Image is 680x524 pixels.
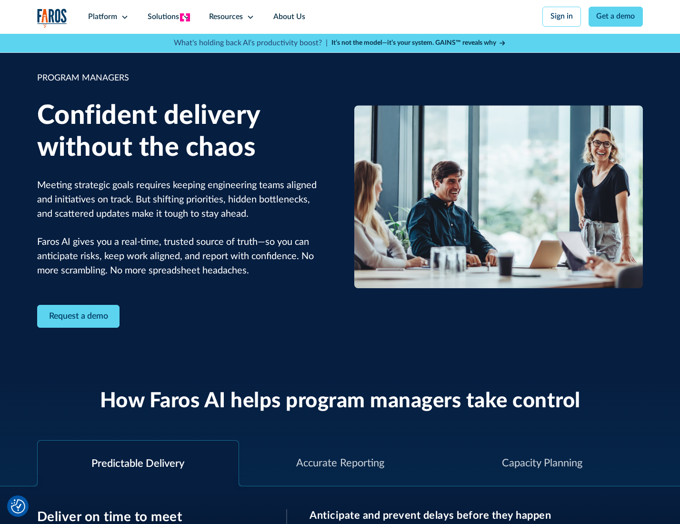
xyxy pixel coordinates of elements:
div: Platform [88,11,117,23]
h2: How Faros AI helps program managers take control [100,389,580,414]
img: Logo of the analytics and reporting company Faros. [37,9,68,28]
strong: It’s not the model—it’s your system. GAINS™ reveals why [331,40,496,46]
button: Cookie Settings [11,499,25,514]
h3: Anticipate and prevent delays before they happen [310,509,643,522]
div: Predictable Delivery [91,456,184,472]
a: Get a demo [589,7,643,27]
div: Solutions [148,11,179,23]
img: Revisit consent button [11,499,25,514]
a: home [37,9,68,28]
p: Meeting strategic goals requires keeping engineering teams aligned and initiatives on track. But ... [37,179,326,278]
div: Accurate Reporting [296,455,384,471]
div: PROGRAM MANAGERS [37,72,326,85]
h1: Confident delivery without the chaos [37,100,326,164]
div: Resources [209,11,243,23]
a: Sign in [542,7,581,27]
div: Capacity Planning [502,455,582,471]
p: What's holding back AI's productivity boost? | [174,38,328,49]
a: It’s not the model—it’s your system. GAINS™ reveals why [331,38,507,48]
a: Contact Modal [37,305,120,328]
